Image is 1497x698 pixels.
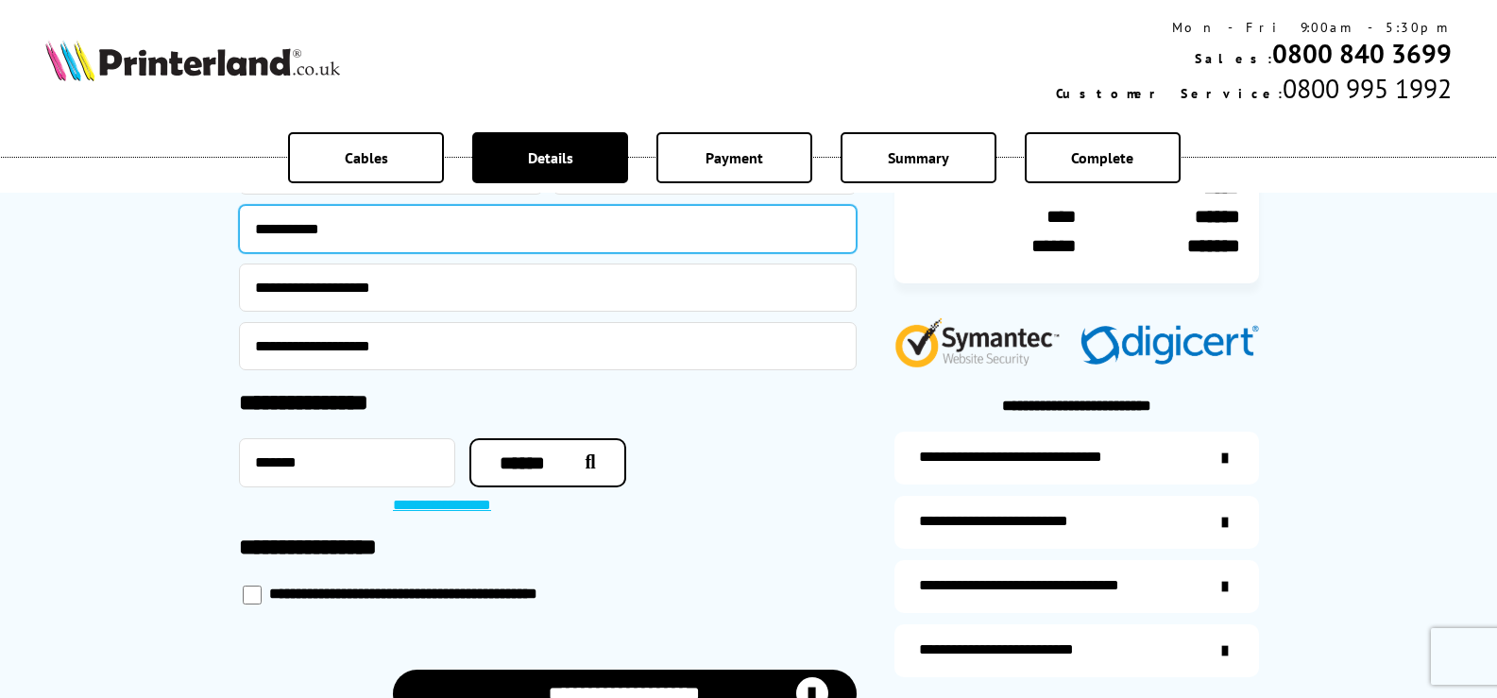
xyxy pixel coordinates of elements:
[45,40,340,81] img: Printerland Logo
[345,148,388,167] span: Cables
[706,148,763,167] span: Payment
[1071,148,1133,167] span: Complete
[1056,19,1452,36] div: Mon - Fri 9:00am - 5:30pm
[894,432,1259,485] a: additional-ink
[894,496,1259,549] a: items-arrive
[1272,36,1452,71] a: 0800 840 3699
[888,148,949,167] span: Summary
[894,560,1259,613] a: additional-cables
[1283,71,1452,106] span: 0800 995 1992
[894,624,1259,677] a: secure-website
[528,148,573,167] span: Details
[1056,85,1283,102] span: Customer Service:
[1195,50,1272,67] span: Sales:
